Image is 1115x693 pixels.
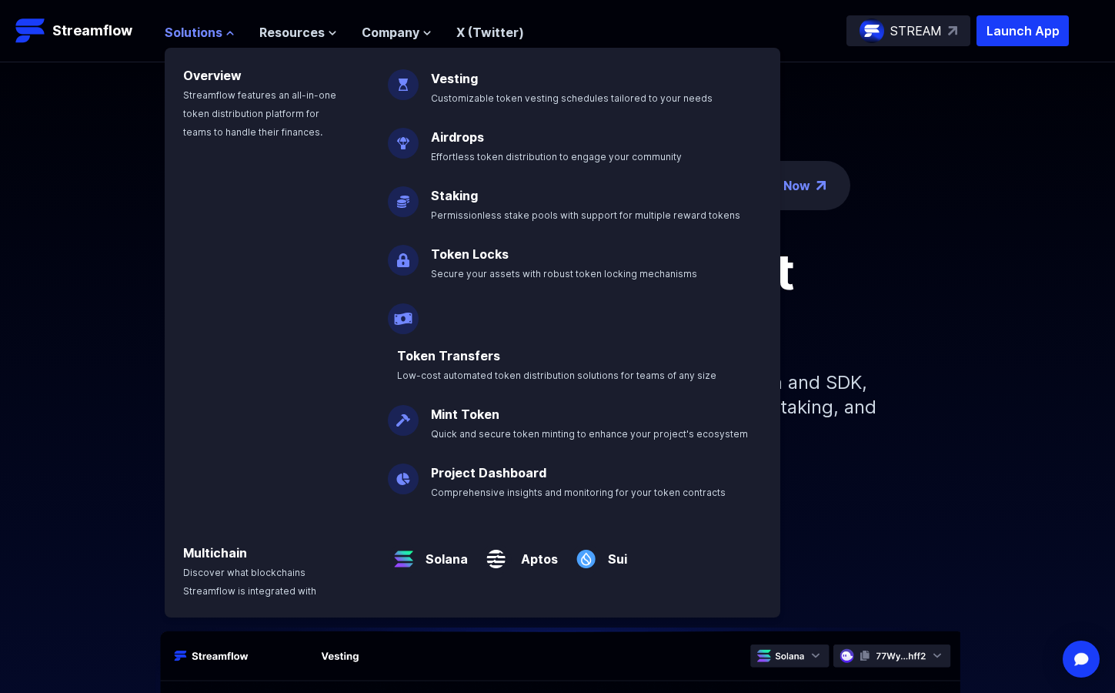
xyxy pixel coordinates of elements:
a: Mint Token [431,407,499,422]
p: STREAM [890,22,942,40]
button: Company [362,23,432,42]
a: Multichain [183,545,247,561]
a: Staking [431,188,478,203]
img: Staking [388,174,419,217]
span: Comprehensive insights and monitoring for your token contracts [431,487,726,498]
img: Mint Token [388,393,419,436]
div: Open Intercom Messenger [1063,641,1100,678]
img: Sui [570,531,602,574]
span: Effortless token distribution to engage your community [431,151,682,162]
img: top-right-arrow.svg [948,26,957,35]
img: Token Locks [388,233,419,276]
span: Streamflow features an all-in-one token distribution platform for teams to handle their finances. [183,89,336,138]
img: Aptos [480,531,512,574]
img: top-right-arrow.png [816,181,826,190]
a: Streamflow [15,15,149,46]
span: Company [362,23,419,42]
a: Token Transfers [397,348,500,363]
p: Streamflow [52,20,132,42]
a: Project Dashboard [431,465,546,480]
a: Vesting [431,71,478,86]
span: Quick and secure token minting to enhance your project's ecosystem [431,428,748,440]
img: streamflow-logo-circle.png [860,18,884,43]
img: Streamflow Logo [15,15,46,46]
span: Low-cost automated token distribution solutions for teams of any size [397,370,716,381]
span: Secure your assets with robust token locking mechanisms [431,268,697,280]
span: Discover what blockchains Streamflow is integrated with [183,567,316,597]
button: Resources [259,23,337,42]
img: Payroll [388,291,419,334]
button: Launch App [976,15,1069,46]
a: STREAM [846,15,970,46]
a: Token Locks [431,246,509,262]
span: Resources [259,23,325,42]
img: Project Dashboard [388,451,419,494]
button: Solutions [165,23,235,42]
span: Customizable token vesting schedules tailored to your needs [431,92,713,104]
span: Permissionless stake pools with support for multiple reward tokens [431,209,740,221]
a: X (Twitter) [456,25,524,40]
a: Sui [602,537,627,568]
a: Solana [419,537,468,568]
a: Overview [183,68,242,83]
a: Aptos [512,537,558,568]
img: Airdrops [388,115,419,159]
span: Solutions [165,23,222,42]
img: Solana [388,531,419,574]
img: Vesting [388,57,419,100]
a: Airdrops [431,129,484,145]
